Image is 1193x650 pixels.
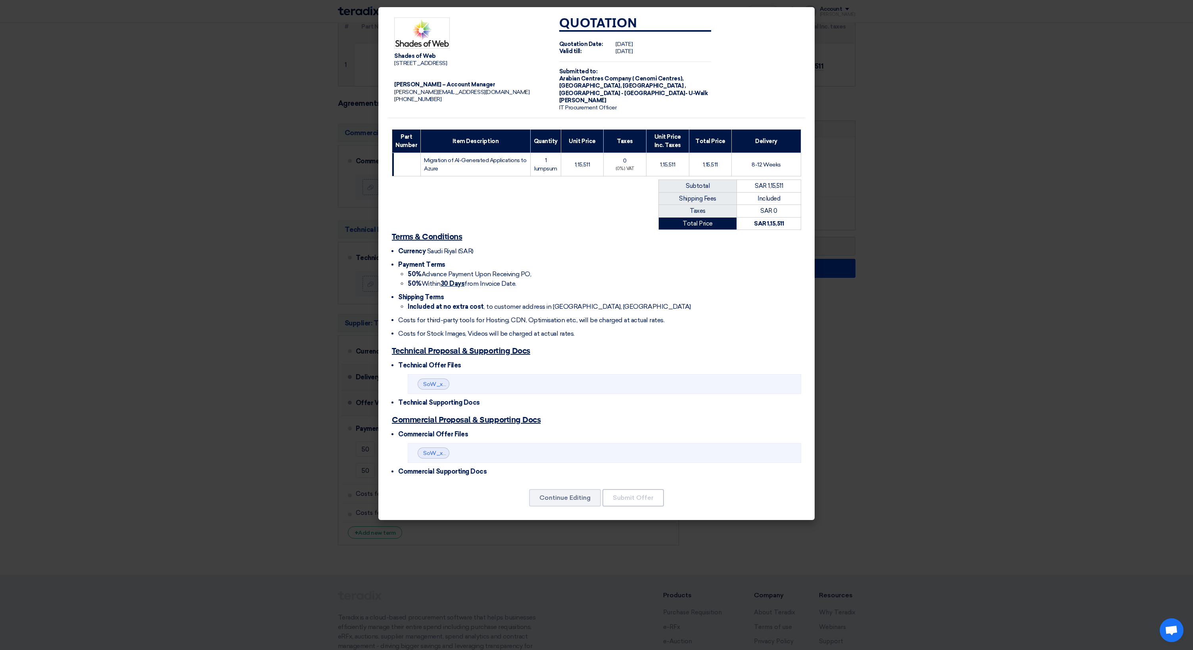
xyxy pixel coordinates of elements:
[760,207,777,214] span: SAR 0
[394,17,450,49] img: Company Logo
[398,361,461,369] span: Technical Offer Files
[659,217,737,230] td: Total Price
[408,270,531,278] span: Advance Payment Upon Receiving PO,
[559,17,637,30] strong: Quotation
[659,180,737,193] td: Subtotal
[559,48,582,55] strong: Valid till:
[758,195,780,202] span: Included
[398,315,801,325] li: Costs for third-party tools for Hosting, CDN, Optimisation etc., will be charged at actual rates.
[392,347,530,355] u: Technical Proposal & Supporting Docs
[737,180,801,193] td: SAR 1,15,511
[394,89,529,96] span: [PERSON_NAME][EMAIL_ADDRESS][DOMAIN_NAME]
[394,81,547,88] div: [PERSON_NAME] – Account Manager
[408,302,801,312] li: , to customer address in [GEOGRAPHIC_DATA], [GEOGRAPHIC_DATA]
[623,157,627,164] span: 0
[408,303,484,310] strong: Included at no extra cost
[559,68,598,75] strong: Submitted to:
[529,489,601,507] button: Continue Editing
[392,233,462,241] u: Terms & Conditions
[408,270,422,278] strong: 50%
[392,130,421,153] th: Part Number
[607,166,643,172] div: (0%) VAT
[394,53,547,60] div: Shades of Web
[559,41,603,48] strong: Quotation Date:
[398,329,801,338] li: Costs for Stock Images, Videos will be charged at actual rates.
[398,247,426,255] span: Currency
[530,130,561,153] th: Quantity
[689,130,731,153] th: Total Price
[398,293,444,301] span: Shipping Terms
[659,192,737,205] td: Shipping Fees
[732,130,801,153] th: Delivery
[408,280,516,287] span: Within from Invoice Date.
[602,489,664,507] button: Submit Offer
[561,130,603,153] th: Unit Price
[604,130,646,153] th: Taxes
[1160,618,1183,642] div: Open chat
[559,82,708,96] span: [GEOGRAPHIC_DATA], [GEOGRAPHIC_DATA] ,[GEOGRAPHIC_DATA] - [GEOGRAPHIC_DATA]- U-Walk
[660,161,675,168] span: 1,15,511
[559,75,684,82] span: Arabian Centres Company ( Cenomi Centres),
[398,468,487,475] span: Commercial Supporting Docs
[616,48,633,55] span: [DATE]
[394,96,441,103] span: [PHONE_NUMBER]
[423,381,695,388] a: SoW_x__Cenomi__Migrations_of_Apps_on_Microsoft_Azure__Technical_Proposal_1758196049582.pdf
[421,130,531,153] th: Item Description
[659,205,737,218] td: Taxes
[441,280,465,287] u: 30 Days
[703,161,718,168] span: 1,15,511
[394,60,447,67] span: [STREET_ADDRESS]
[423,450,700,457] a: SoW_x__Cenomi__Migrations_of_Apps_on_Microsoft_Azure__Commercial_Proposal_1758196041456.pdf
[616,41,633,48] span: [DATE]
[408,280,422,287] strong: 50%
[752,161,781,168] span: 8-12 Weeks
[575,161,590,168] span: 1,15,511
[646,130,689,153] th: Unit Price Inc. Taxes
[398,430,468,438] span: Commercial Offer Files
[424,157,526,172] span: Migration of AI-Generated Applications to Azure
[398,399,480,406] span: Technical Supporting Docs
[398,261,445,268] span: Payment Terms
[754,220,784,227] strong: SAR 1,15,511
[559,104,616,111] span: IT Procurement Officer
[427,247,474,255] span: Saudi Riyal (SAR)
[559,97,606,104] span: [PERSON_NAME]
[392,416,541,424] u: Commercial Proposal & Supporting Docs
[534,157,557,172] span: 1 lumpsum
